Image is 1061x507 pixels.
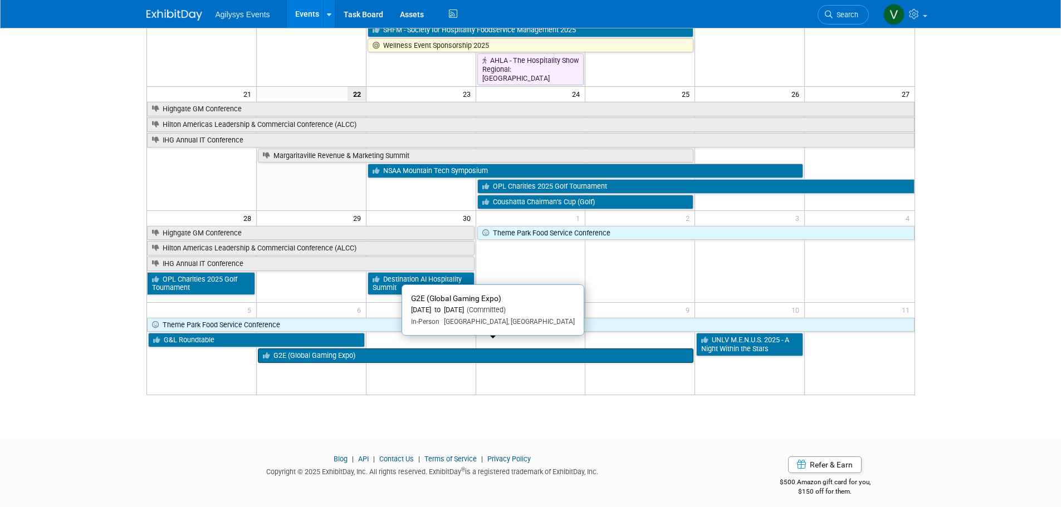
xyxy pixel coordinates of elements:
[411,294,501,303] span: G2E (Global Gaming Expo)
[246,303,256,317] span: 5
[242,211,256,225] span: 28
[147,133,915,147] a: IHG Annual IT Conference
[901,303,915,317] span: 11
[461,466,465,472] sup: ®
[147,257,475,271] a: IHG Annual IT Conference
[242,87,256,101] span: 21
[258,348,693,363] a: G2E (Global Gaming Expo)
[349,455,356,463] span: |
[681,87,695,101] span: 25
[833,11,858,19] span: Search
[147,241,475,255] a: Hilton Americas Leadership & Commercial Conference (ALCC)
[147,117,915,132] a: Hilton Americas Leadership & Commercial Conference (ALCC)
[411,318,439,326] span: In-Person
[368,272,475,295] a: Destination AI Hospitality Summit
[477,179,915,194] a: OPL Charities 2025 Golf Tournament
[477,195,694,209] a: Coushatta Chairman’s Cup (Golf)
[411,306,575,315] div: [DATE] to [DATE]
[883,4,904,25] img: Vaitiare Munoz
[464,306,506,314] span: (Committed)
[147,226,475,240] a: Highgate GM Conference
[904,211,915,225] span: 4
[735,487,915,496] div: $150 off for them.
[147,102,915,116] a: Highgate GM Conference
[147,272,255,295] a: OPL Charities 2025 Golf Tournament
[901,87,915,101] span: 27
[478,455,486,463] span: |
[439,318,575,326] span: [GEOGRAPHIC_DATA], [GEOGRAPHIC_DATA]
[477,53,584,85] a: AHLA - The Hospitality Show Regional: [GEOGRAPHIC_DATA]
[368,23,694,37] a: SHFM - Society for Hospitality Foodservice Management 2025
[684,303,695,317] span: 9
[334,455,348,463] a: Blog
[368,38,694,53] a: Wellness Event Sponsorship 2025
[684,211,695,225] span: 2
[818,5,869,24] a: Search
[352,211,366,225] span: 29
[571,87,585,101] span: 24
[696,333,803,356] a: UNLV M.E.N.U.S. 2025 - A Night Within the Stars
[146,9,202,21] img: ExhibitDay
[370,455,378,463] span: |
[790,303,804,317] span: 10
[487,455,531,463] a: Privacy Policy
[415,455,423,463] span: |
[368,164,803,178] a: NSAA Mountain Tech Symposium
[462,211,476,225] span: 30
[462,87,476,101] span: 23
[788,456,862,473] a: Refer & Earn
[348,87,366,101] span: 22
[735,470,915,496] div: $500 Amazon gift card for you,
[148,333,365,347] a: G&L Roundtable
[146,464,719,477] div: Copyright © 2025 ExhibitDay, Inc. All rights reserved. ExhibitDay is a registered trademark of Ex...
[477,226,915,240] a: Theme Park Food Service Conference
[379,455,414,463] a: Contact Us
[424,455,477,463] a: Terms of Service
[790,87,804,101] span: 26
[258,149,693,163] a: Margaritaville Revenue & Marketing Summit
[575,211,585,225] span: 1
[356,303,366,317] span: 6
[216,10,270,19] span: Agilysys Events
[147,318,915,332] a: Theme Park Food Service Conference
[358,455,369,463] a: API
[794,211,804,225] span: 3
